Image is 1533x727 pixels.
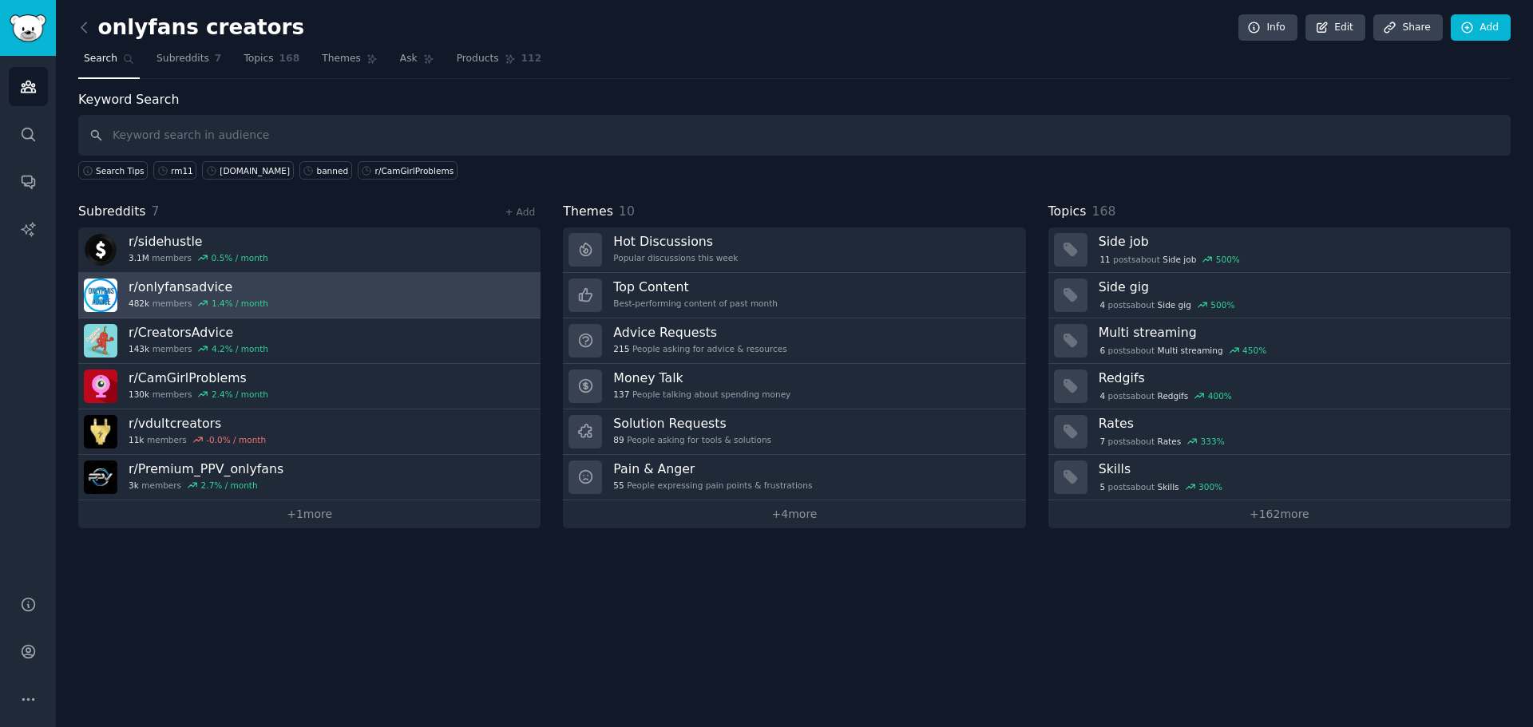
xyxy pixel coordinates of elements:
h3: r/ vdultcreators [129,415,266,432]
div: members [129,252,268,263]
div: People talking about spending money [613,389,790,400]
span: 215 [613,343,629,354]
div: post s about [1099,343,1268,358]
a: Search [78,46,140,79]
span: 89 [613,434,624,445]
a: r/CamGirlProblems130kmembers2.4% / month [78,364,541,409]
div: 400 % [1208,390,1232,401]
div: 500 % [1210,299,1234,310]
h3: Money Talk [613,369,790,386]
h3: Rates [1099,415,1499,432]
span: 4 [1099,299,1105,310]
span: Ask [400,52,418,66]
a: rm11 [153,161,196,180]
a: Advice Requests215People asking for advice & resources [563,318,1025,364]
div: post s about [1099,434,1226,448]
a: +4more [563,500,1025,528]
a: r/Premium_PPV_onlyfans3kmembers2.7% / month [78,455,541,500]
a: Info [1238,14,1297,41]
span: Topics [244,52,273,66]
a: r/onlyfansadvice482kmembers1.4% / month [78,273,541,318]
img: sidehustle [84,233,117,267]
span: Redgifs [1158,390,1189,401]
span: 168 [279,52,300,66]
h3: Multi streaming [1099,324,1499,341]
span: 112 [521,52,542,66]
h3: r/ sidehustle [129,233,268,250]
a: Redgifs4postsaboutRedgifs400% [1048,364,1511,409]
a: Rates7postsaboutRates333% [1048,409,1511,455]
img: onlyfansadvice [84,279,117,312]
span: Search Tips [96,165,145,176]
a: Side gig4postsaboutSide gig500% [1048,273,1511,318]
a: Topics168 [238,46,305,79]
span: 137 [613,389,629,400]
a: Skills5postsaboutSkills300% [1048,455,1511,500]
div: members [129,480,283,491]
div: members [129,434,266,445]
span: 3.1M [129,252,149,263]
div: r/CamGirlProblems [375,165,454,176]
h3: Advice Requests [613,324,786,341]
label: Keyword Search [78,92,179,107]
a: Hot DiscussionsPopular discussions this week [563,227,1025,273]
h3: Side job [1099,233,1499,250]
a: Money Talk137People talking about spending money [563,364,1025,409]
a: Share [1373,14,1442,41]
span: 11k [129,434,144,445]
a: Multi streaming6postsaboutMulti streaming450% [1048,318,1511,364]
span: 130k [129,389,149,400]
div: 333 % [1201,436,1225,447]
span: 7 [1099,436,1105,447]
input: Keyword search in audience [78,115,1511,156]
span: Skills [1158,481,1179,492]
span: Side gig [1158,299,1191,310]
a: Solution Requests89People asking for tools & solutions [563,409,1025,455]
div: -0.0 % / month [206,434,266,445]
h3: Hot Discussions [613,233,738,250]
div: 300 % [1198,481,1222,492]
div: People asking for advice & resources [613,343,786,354]
div: People asking for tools & solutions [613,434,771,445]
img: vdultcreators [84,415,117,448]
div: [DOMAIN_NAME] [220,165,290,176]
div: 500 % [1216,254,1240,265]
div: members [129,343,268,354]
div: members [129,298,268,309]
span: 4 [1099,390,1105,401]
a: [DOMAIN_NAME] [202,161,293,180]
span: 3k [129,480,139,491]
span: 7 [215,52,222,66]
a: r/CreatorsAdvice143kmembers4.2% / month [78,318,541,364]
div: banned [317,165,349,176]
img: CamGirlProblems [84,369,117,403]
div: 4.2 % / month [212,343,268,354]
h3: r/ CamGirlProblems [129,369,268,386]
span: 55 [613,480,624,491]
h3: r/ CreatorsAdvice [129,324,268,341]
a: +1more [78,500,541,528]
a: Themes [316,46,383,79]
span: Rates [1158,436,1182,447]
img: Premium_PPV_onlyfans [84,460,117,494]
div: post s about [1099,298,1236,312]
div: post s about [1099,480,1224,494]
a: +162more [1048,500,1511,528]
span: 7 [152,203,160,219]
div: post s about [1099,389,1234,403]
a: Add [1451,14,1511,41]
a: + Add [505,207,535,218]
span: 482k [129,298,149,309]
span: Topics [1048,202,1087,222]
h3: Side gig [1099,279,1499,295]
h3: r/ onlyfansadvice [129,279,268,295]
div: members [129,389,268,400]
a: r/CamGirlProblems [358,161,458,180]
div: 0.5 % / month [212,252,268,263]
div: 2.4 % / month [212,389,268,400]
button: Search Tips [78,161,148,180]
span: Side job [1163,254,1196,265]
h3: Pain & Anger [613,460,812,477]
span: 168 [1091,203,1115,219]
a: Top ContentBest-performing content of past month [563,273,1025,318]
